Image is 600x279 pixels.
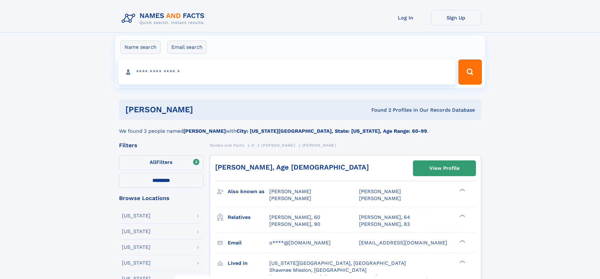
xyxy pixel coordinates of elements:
[458,259,466,264] div: ❯
[458,214,466,218] div: ❯
[122,229,151,234] div: [US_STATE]
[122,213,151,218] div: [US_STATE]
[251,143,254,148] span: O
[359,221,410,228] a: [PERSON_NAME], 83
[251,141,254,149] a: O
[359,214,410,221] a: [PERSON_NAME], 64
[125,106,282,114] h1: [PERSON_NAME]
[228,186,269,197] h3: Also known as
[122,260,151,265] div: [US_STATE]
[122,245,151,250] div: [US_STATE]
[269,267,367,273] span: Shawnee Mission, [GEOGRAPHIC_DATA]
[269,188,311,194] span: [PERSON_NAME]
[119,120,481,135] div: We found 2 people named with .
[228,212,269,223] h3: Relatives
[237,128,427,134] b: City: [US_STATE][GEOGRAPHIC_DATA], State: [US_STATE], Age Range: 60-99
[269,260,406,266] span: [US_STATE][GEOGRAPHIC_DATA], [GEOGRAPHIC_DATA]
[215,163,369,171] a: [PERSON_NAME], Age [DEMOGRAPHIC_DATA]
[458,239,466,243] div: ❯
[210,141,244,149] a: Names and Facts
[150,159,156,165] span: All
[119,155,203,170] label: Filters
[380,10,431,25] a: Log In
[228,258,269,269] h3: Lived in
[119,10,210,27] img: Logo Names and Facts
[359,195,401,201] span: [PERSON_NAME]
[302,143,336,148] span: [PERSON_NAME]
[183,128,226,134] b: [PERSON_NAME]
[458,188,466,192] div: ❯
[431,10,481,25] a: Sign Up
[261,141,295,149] a: [PERSON_NAME]
[458,59,482,85] button: Search Button
[429,161,460,176] div: View Profile
[120,41,161,54] label: Name search
[118,59,456,85] input: search input
[261,143,295,148] span: [PERSON_NAME]
[269,195,311,201] span: [PERSON_NAME]
[269,221,320,228] a: [PERSON_NAME], 90
[228,237,269,248] h3: Email
[359,188,401,194] span: [PERSON_NAME]
[119,142,203,148] div: Filters
[413,161,476,176] a: View Profile
[282,107,475,114] div: Found 2 Profiles In Our Records Database
[119,195,203,201] div: Browse Locations
[269,214,320,221] a: [PERSON_NAME], 60
[359,240,447,246] span: [EMAIL_ADDRESS][DOMAIN_NAME]
[167,41,207,54] label: Email search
